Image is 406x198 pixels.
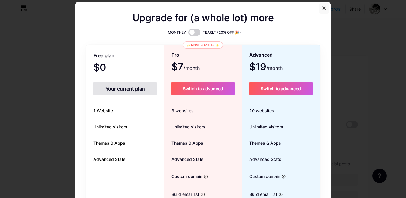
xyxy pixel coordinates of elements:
span: Switch to advanced [183,86,223,91]
span: Custom domain [164,173,202,179]
span: Switch to advanced [261,86,301,91]
span: /month [183,64,200,72]
div: 3 websites [164,103,241,119]
span: Upgrade for (a whole lot) more [132,14,274,22]
span: $0 [93,64,122,72]
span: Themes & Apps [86,140,132,146]
span: Advanced Stats [164,156,204,162]
span: Free plan [93,50,114,61]
span: Pro [171,50,179,60]
span: $7 [171,63,200,72]
button: Switch to advanced [171,82,234,95]
span: Themes & Apps [242,140,281,146]
span: $19 [249,63,283,72]
span: 1 Website [86,107,120,114]
div: ✨ Most popular ✨ [183,41,223,49]
button: Switch to advanced [249,82,313,95]
span: MONTHLY [168,29,186,35]
span: Themes & Apps [164,140,203,146]
span: Unlimited visitors [242,124,283,130]
span: Custom domain [242,173,280,179]
span: Advanced Stats [242,156,281,162]
span: Unlimited visitors [164,124,205,130]
span: Advanced Stats [86,156,133,162]
span: Unlimited visitors [86,124,135,130]
span: YEARLY (20% OFF 🎉) [203,29,241,35]
div: Your current plan [93,82,157,95]
div: 20 websites [242,103,320,119]
span: /month [266,64,283,72]
span: Advanced [249,50,273,60]
span: Build email list [242,191,277,197]
span: Build email list [164,191,199,197]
